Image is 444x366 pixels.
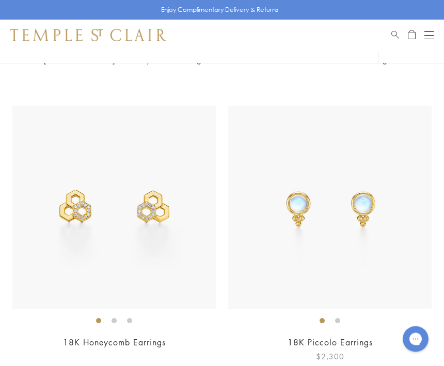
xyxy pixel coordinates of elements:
a: Search [391,29,399,41]
img: Temple St. Clair [10,29,166,41]
a: 18K Piccolo Earrings [288,337,373,348]
img: 18K Piccolo Earrings [228,106,432,309]
img: 18K Honeycomb Earrings [12,106,216,309]
p: Enjoy Complimentary Delivery & Returns [161,5,278,15]
button: Open navigation [424,29,434,41]
span: $2,300 [316,351,344,363]
iframe: Gorgias live chat messenger [398,323,434,356]
a: Open Shopping Bag [408,29,416,41]
a: 18K Honeycomb Earrings [63,337,166,348]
